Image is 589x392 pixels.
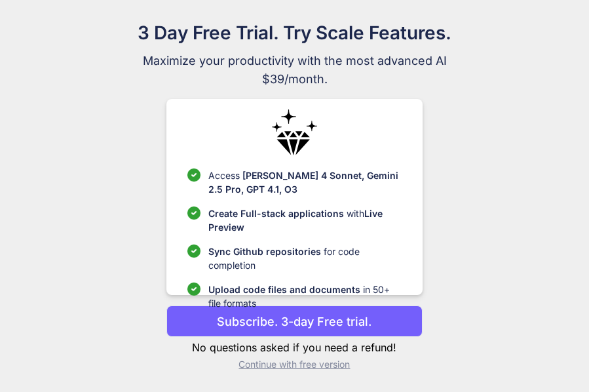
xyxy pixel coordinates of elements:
[166,305,422,337] button: Subscribe. 3-day Free trial.
[75,70,515,88] span: $39/month.
[187,245,200,258] img: checklist
[75,19,515,47] h1: 3 Day Free Trial. Try Scale Features.
[208,246,321,257] span: Sync Github repositories
[187,283,200,296] img: checklist
[208,245,401,272] p: for code completion
[208,168,401,196] p: Access
[208,206,401,234] p: with
[208,284,360,295] span: Upload code files and documents
[208,283,401,310] p: in 50+ file formats
[166,340,422,355] p: No questions asked if you need a refund!
[217,313,371,330] p: Subscribe. 3-day Free trial.
[208,170,398,195] span: [PERSON_NAME] 4 Sonnet, Gemini 2.5 Pro, GPT 4.1, O3
[166,358,422,371] p: Continue with free version
[187,168,200,182] img: checklist
[187,206,200,220] img: checklist
[75,52,515,70] span: Maximize your productivity with the most advanced AI
[208,208,347,219] span: Create Full-stack applications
